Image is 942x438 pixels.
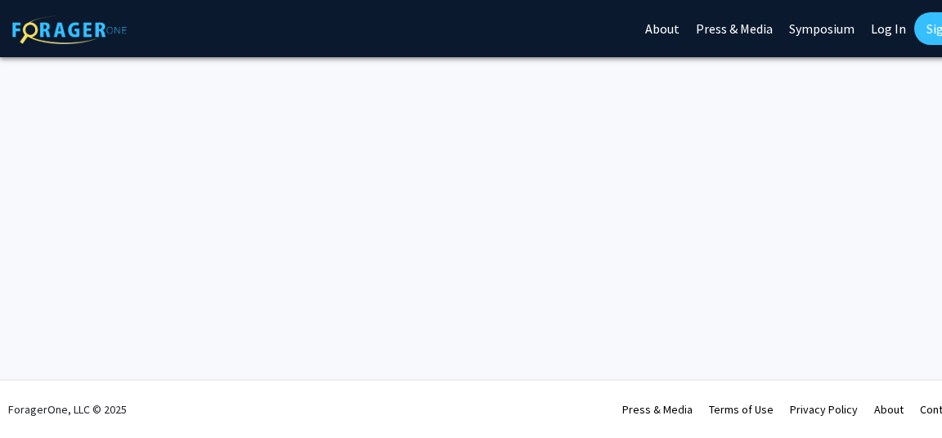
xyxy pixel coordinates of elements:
[790,402,858,417] a: Privacy Policy
[709,402,774,417] a: Terms of Use
[874,402,904,417] a: About
[8,381,127,438] div: ForagerOne, LLC © 2025
[12,16,127,44] img: ForagerOne Logo
[622,402,693,417] a: Press & Media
